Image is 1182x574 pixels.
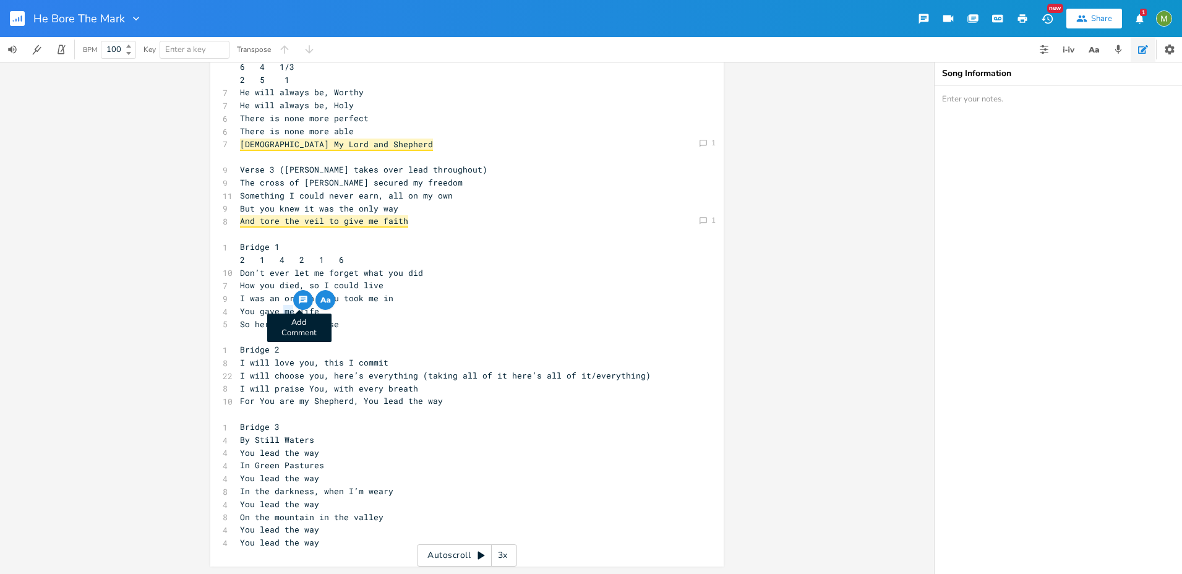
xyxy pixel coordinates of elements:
span: There is none more able [240,126,354,137]
span: Something I could never earn, all on my own [240,190,453,201]
span: 6 4 1/3 [240,61,294,72]
button: 1 [1127,7,1152,30]
img: Mik Sivak [1156,11,1172,27]
span: There is none more perfect [240,113,369,124]
span: I was an orphan, you took me in [240,293,393,304]
span: I will love you, this I commit [240,357,388,368]
div: BPM [83,46,97,53]
span: You gave me life [240,306,319,317]
div: 1 [1140,9,1147,16]
div: Key [143,46,156,53]
div: Autoscroll [417,544,517,567]
span: On the mountain in the valley [240,512,383,523]
span: You lead the way [240,473,319,484]
span: By Still Waters [240,434,314,445]
span: Verse 3 ([PERSON_NAME] takes over lead throughout) [240,164,487,175]
span: How you died, so I could live [240,280,383,291]
div: 3x [492,544,514,567]
span: The cross of [PERSON_NAME] secured my freedom [240,177,463,188]
span: He will always be, Holy [240,100,354,111]
span: [DEMOGRAPHIC_DATA] My Lord and Shepherd [240,139,433,151]
span: You lead the way [240,537,319,548]
span: Bridge 2 [240,344,280,355]
button: Add Comment [293,290,313,310]
span: He Bore The Mark [33,13,125,24]
span: 2 1 4 2 1 6 [240,254,344,265]
span: In Green Pastures [240,460,324,471]
div: Transpose [237,46,271,53]
span: Bridge 3 [240,421,280,432]
span: You lead the way [240,499,319,510]
span: So here’s my promise [240,319,339,330]
div: Share [1091,13,1112,24]
span: And tore the veil to give me faith [240,215,408,228]
button: New [1035,7,1060,30]
span: Don’t ever let me forget what you did [240,267,423,278]
span: Enter a key [165,44,206,55]
div: Song Information [942,69,1175,78]
span: He will always be, Worthy [240,87,364,98]
span: You lead the way [240,524,319,535]
div: New [1047,4,1063,13]
span: For You are my Shepherd, You lead the way [240,395,443,406]
span: But you knew it was the only way [240,203,398,214]
span: I will praise You, with every breath [240,383,418,394]
span: I will choose you, here’s everything (taking all of it here’s all of it/everything) [240,370,651,381]
div: 1 [711,216,716,224]
div: 1 [711,139,716,147]
span: Bridge 1 [240,241,280,252]
span: 2 5 1 [240,74,289,85]
button: Share [1066,9,1122,28]
span: In the darkness, when I’m weary [240,486,393,497]
span: You lead the way [240,447,319,458]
